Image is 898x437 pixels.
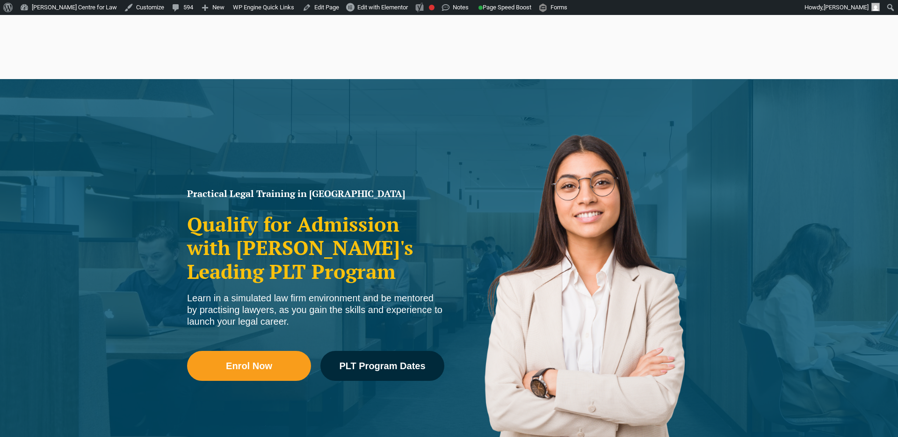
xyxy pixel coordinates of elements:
[187,212,444,283] h2: Qualify for Admission with [PERSON_NAME]'s Leading PLT Program
[187,292,444,328] div: Learn in a simulated law firm environment and be mentored by practising lawyers, as you gain the ...
[339,361,425,371] span: PLT Program Dates
[187,189,444,198] h1: Practical Legal Training in [GEOGRAPHIC_DATA]
[320,351,444,381] a: PLT Program Dates
[187,351,311,381] a: Enrol Now
[429,5,435,10] div: Focus keyphrase not set
[357,4,408,11] span: Edit with Elementor
[226,361,272,371] span: Enrol Now
[824,4,869,11] span: [PERSON_NAME]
